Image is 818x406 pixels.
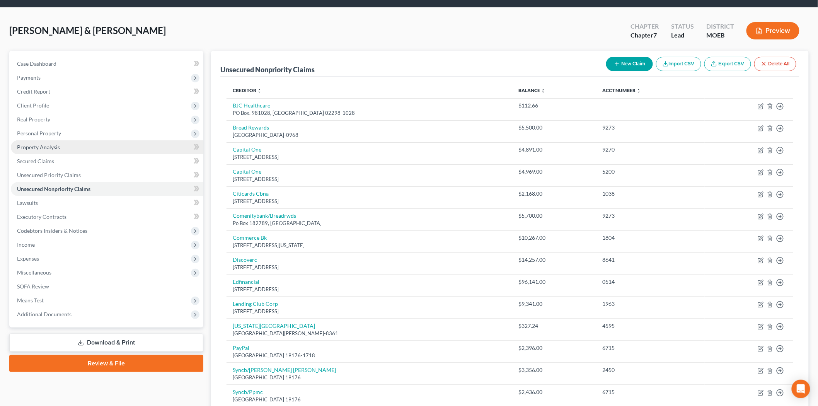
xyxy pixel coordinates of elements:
[518,234,590,242] div: $10,267.00
[233,234,267,241] a: Commerce Bk
[602,278,698,286] div: 0514
[233,300,278,307] a: Lending Club Corp
[518,146,590,154] div: $4,891.00
[233,389,263,395] a: Syncb/Ppmc
[706,22,734,31] div: District
[233,352,506,359] div: [GEOGRAPHIC_DATA] 19176-1718
[233,322,315,329] a: [US_STATE][GEOGRAPHIC_DATA]
[233,176,506,183] div: [STREET_ADDRESS]
[602,212,698,220] div: 9273
[11,280,203,293] a: SOFA Review
[541,89,545,93] i: unfold_more
[706,31,734,40] div: MOEB
[17,74,41,81] span: Payments
[17,241,35,248] span: Income
[233,131,506,139] div: [GEOGRAPHIC_DATA]-0968
[9,355,203,372] a: Review & File
[656,57,701,71] button: Import CSV
[233,198,506,205] div: [STREET_ADDRESS]
[233,146,261,153] a: Capital One
[9,334,203,352] a: Download & Print
[17,116,50,123] span: Real Property
[233,256,257,263] a: Discoverc
[602,87,641,93] a: Acct Number unfold_more
[11,210,203,224] a: Executory Contracts
[11,168,203,182] a: Unsecured Priority Claims
[233,264,506,271] div: [STREET_ADDRESS]
[653,31,657,39] span: 7
[17,88,50,95] span: Credit Report
[11,154,203,168] a: Secured Claims
[17,311,72,317] span: Additional Documents
[11,140,203,154] a: Property Analysis
[233,190,269,197] a: Citicards Cbna
[233,220,506,227] div: Po Box 182789, [GEOGRAPHIC_DATA]
[602,124,698,131] div: 9273
[233,286,506,293] div: [STREET_ADDRESS]
[233,374,506,381] div: [GEOGRAPHIC_DATA] 19176
[17,255,39,262] span: Expenses
[17,269,51,276] span: Miscellaneous
[602,344,698,352] div: 6715
[746,22,799,39] button: Preview
[754,57,796,71] button: Delete All
[792,380,810,398] div: Open Intercom Messenger
[11,57,203,71] a: Case Dashboard
[233,367,336,373] a: Syncb/[PERSON_NAME] [PERSON_NAME]
[17,227,87,234] span: Codebtors Insiders & Notices
[233,308,506,315] div: [STREET_ADDRESS]
[233,154,506,161] div: [STREET_ADDRESS]
[17,200,38,206] span: Lawsuits
[518,124,590,131] div: $5,500.00
[233,345,249,351] a: PayPal
[606,57,653,71] button: New Claim
[233,102,270,109] a: BJC Healthcare
[11,182,203,196] a: Unsecured Nonpriority Claims
[9,25,166,36] span: [PERSON_NAME] & [PERSON_NAME]
[518,366,590,374] div: $3,356.00
[602,300,698,308] div: 1963
[17,297,44,304] span: Means Test
[602,388,698,396] div: 6715
[631,31,659,40] div: Chapter
[17,130,61,136] span: Personal Property
[518,102,590,109] div: $112.66
[233,168,261,175] a: Capital One
[636,89,641,93] i: unfold_more
[17,213,66,220] span: Executory Contracts
[17,186,90,192] span: Unsecured Nonpriority Claims
[233,87,262,93] a: Creditor unfold_more
[602,168,698,176] div: 5200
[17,158,54,164] span: Secured Claims
[602,366,698,374] div: 2450
[17,102,49,109] span: Client Profile
[602,256,698,264] div: 8641
[233,330,506,337] div: [GEOGRAPHIC_DATA][PERSON_NAME]-8361
[631,22,659,31] div: Chapter
[518,256,590,264] div: $14,257.00
[17,283,49,290] span: SOFA Review
[518,190,590,198] div: $2,168.00
[602,146,698,154] div: 9270
[11,85,203,99] a: Credit Report
[257,89,262,93] i: unfold_more
[671,31,694,40] div: Lead
[518,87,545,93] a: Balance unfold_more
[17,172,81,178] span: Unsecured Priority Claims
[704,57,751,71] a: Export CSV
[233,242,506,249] div: [STREET_ADDRESS][US_STATE]
[671,22,694,31] div: Status
[17,60,56,67] span: Case Dashboard
[518,168,590,176] div: $4,969.00
[518,322,590,330] div: $327.24
[233,396,506,403] div: [GEOGRAPHIC_DATA] 19176
[518,388,590,396] div: $2,436.00
[233,109,506,117] div: PO Box. 981028, [GEOGRAPHIC_DATA] 02298-1028
[233,278,259,285] a: Edfinancial
[518,278,590,286] div: $96,141.00
[518,344,590,352] div: $2,396.00
[602,322,698,330] div: 4595
[518,300,590,308] div: $9,341.00
[233,124,269,131] a: Bread Rewards
[602,234,698,242] div: 1804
